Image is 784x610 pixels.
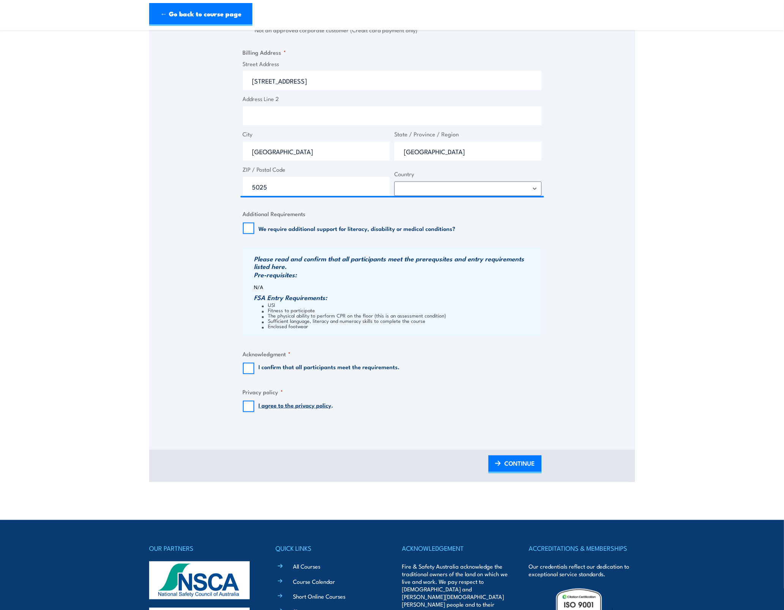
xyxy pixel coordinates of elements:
[255,26,542,35] label: Not an approved corporate customer (Credit card payment only)
[259,224,456,232] label: We require additional support for literacy, disability or medical conditions?
[293,577,335,585] a: Course Calendar
[254,255,540,270] h3: Please read and confirm that all participants meet the prerequsites and entry requirements listed...
[243,71,542,90] input: Enter a location
[402,543,508,553] h4: ACKNOWLEDGEMENT
[293,592,345,600] a: Short Online Courses
[149,3,252,26] a: ← Go back to course page
[529,543,635,553] h4: ACCREDITATIONS & MEMBERSHIPS
[488,455,542,473] a: CONTINUE
[259,363,400,374] label: I confirm that all participants meet the requirements.
[394,170,542,179] label: Country
[149,543,255,553] h4: OUR PARTNERS
[149,561,250,599] img: nsca-logo-footer
[293,562,320,570] a: All Courses
[262,302,540,307] li: USI
[262,307,540,313] li: Fitness to participate
[243,349,291,358] legend: Acknowledgment
[259,401,332,409] a: I agree to the privacy policy
[276,543,382,553] h4: QUICK LINKS
[254,271,540,278] h3: Pre-requisites:
[394,130,542,139] label: State / Province / Region
[243,95,542,103] label: Address Line 2
[505,453,535,473] span: CONTINUE
[254,294,540,301] h3: FSA Entry Requirements:
[243,209,306,218] legend: Additional Requirements
[243,48,287,57] legend: Billing Address
[259,401,334,412] label: .
[243,165,390,174] label: ZIP / Postal Code
[243,60,542,68] label: Street Address
[243,130,390,139] label: City
[262,323,540,329] li: Enclosed footwear
[262,318,540,323] li: Sufficient language, literacy and numeracy skills to complete the course
[254,284,540,290] p: N/A
[243,387,283,396] legend: Privacy policy
[262,313,540,318] li: The physical ability to perform CPR on the floor (this is an assessment condition)
[529,563,635,578] p: Our credentials reflect our dedication to exceptional service standards.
